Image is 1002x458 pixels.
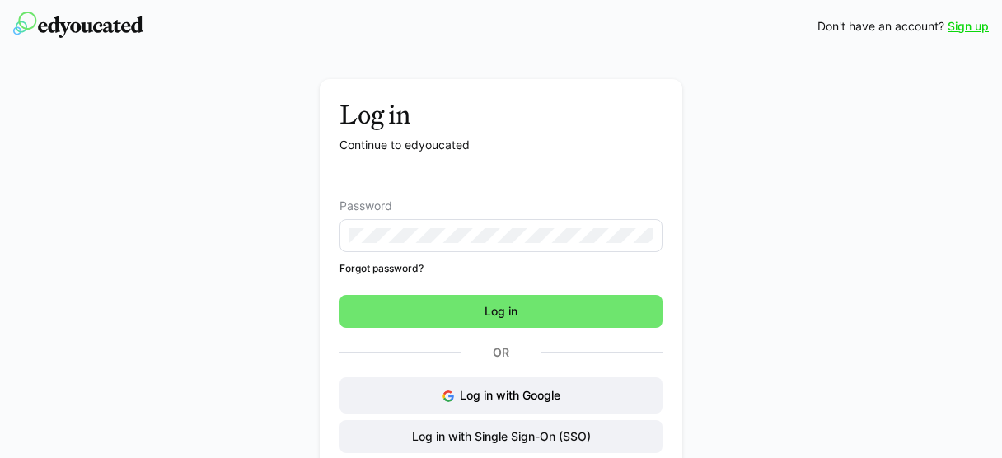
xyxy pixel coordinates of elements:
[460,388,560,402] span: Log in with Google
[461,341,541,364] p: Or
[13,12,143,38] img: edyoucated
[339,137,663,153] p: Continue to edyoucated
[948,18,989,35] a: Sign up
[339,199,392,213] span: Password
[339,295,663,328] button: Log in
[482,303,520,320] span: Log in
[817,18,944,35] span: Don't have an account?
[339,262,663,275] a: Forgot password?
[410,428,593,445] span: Log in with Single Sign-On (SSO)
[339,99,663,130] h3: Log in
[339,377,663,414] button: Log in with Google
[339,420,663,453] button: Log in with Single Sign-On (SSO)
